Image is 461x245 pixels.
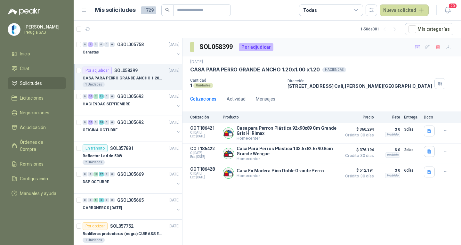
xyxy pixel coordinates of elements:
p: Canastas [83,49,99,55]
img: Logo peakr [8,8,40,15]
span: C: [DATE] [190,151,219,155]
p: OFICINA OCTUBRE [83,127,117,133]
p: Precio [342,115,374,119]
p: DSP OCTUBRE [83,179,109,185]
a: 0 0 5 3 0 0 GSOL005665[DATE] CARBONEROS [DATE] [83,196,181,217]
div: Incluido [385,152,400,158]
img: Company Logo [223,148,234,159]
div: 0 [104,42,109,47]
img: Company Logo [223,168,234,178]
div: En tránsito [83,144,108,152]
p: Entrega [404,115,420,119]
button: Mís categorías [405,23,453,35]
div: 15 [99,120,104,125]
span: C: [DATE] [190,131,219,135]
span: Exp: [DATE] [190,135,219,138]
a: 0 0 12 17 0 0 GSOL005669[DATE] DSP OCTUBRE [83,170,181,191]
p: 2 días [404,146,420,154]
p: [DATE] [190,59,203,65]
div: Por cotizar [83,222,108,230]
span: Crédito 30 días [342,154,374,158]
p: Reflector Led de 50W [83,153,122,159]
div: 0 [88,172,93,176]
a: 0 10 2 11 0 0 GSOL005693[DATE] HACIENDAS SEPTIEMBRE [83,93,181,113]
div: Todas [303,7,317,14]
a: Configuración [8,173,66,185]
div: 0 [104,198,109,202]
p: [DATE] [169,197,180,203]
span: Exp: [DATE] [190,155,219,159]
p: CASA PARA PERRO GRANDE ANCHO 1.20x1.00 x1.20 [190,66,320,73]
span: C: [DATE] [190,172,219,176]
p: [DATE] [169,94,180,100]
a: 0 15 0 15 0 0 GSOL005692[DATE] OFICINA OCTUBRE [83,118,181,139]
div: 17 [99,172,104,176]
span: Crédito 30 días [342,133,374,137]
p: Docs [424,115,437,119]
span: Exp: [DATE] [190,176,219,179]
button: 20 [442,4,453,16]
a: Por adjudicarSOL058399[DATE] CASA PARA PERRO GRANDE ANCHO 1.20x1.00 x1.201 Unidades [74,64,182,90]
p: Dirección [287,79,432,83]
span: $ 376.194 [342,146,374,154]
p: GSOL005693 [117,94,144,99]
div: Incluido [385,132,400,137]
p: Producto [223,115,338,119]
div: Por adjudicar [83,67,112,74]
div: 0 [110,120,115,125]
div: 0 [83,94,87,99]
p: COT186421 [190,126,219,131]
p: CARBONEROS [DATE] [83,205,122,211]
p: Perugia SAS [24,30,64,34]
p: 3 días [404,126,420,133]
div: Cotizaciones [190,95,216,102]
p: [DATE] [169,171,180,177]
div: 0 [104,172,109,176]
a: Solicitudes [8,77,66,89]
div: 0 [110,172,115,176]
div: 0 [104,94,109,99]
p: Cotización [190,115,219,119]
p: Cantidad [190,78,282,83]
p: GSOL005758 [117,42,144,47]
span: Chat [20,65,29,72]
div: Mensajes [256,95,275,102]
div: 12 [93,172,98,176]
div: 3 [99,198,104,202]
p: [STREET_ADDRESS] Cali , [PERSON_NAME][GEOGRAPHIC_DATA] [287,83,432,89]
div: 10 [88,94,93,99]
span: Remisiones [20,160,44,167]
div: 0 [110,198,115,202]
div: 11 [99,94,104,99]
div: 0 [110,94,115,99]
p: Rodilleras protectoras (negra) CUIRASSIER para motocicleta, rodilleras para motocicleta, [83,231,162,237]
div: 0 [93,120,98,125]
div: Unidades [193,83,213,88]
p: SOL057881 [110,146,133,151]
span: Negociaciones [20,109,49,116]
span: 1729 [141,6,156,14]
div: 0 [83,172,87,176]
span: $ 512.191 [342,167,374,174]
p: GSOL005665 [117,198,144,202]
a: Inicio [8,48,66,60]
p: [DATE] [169,68,180,74]
p: $ 0 [378,126,400,133]
p: SOL058399 [114,68,138,73]
span: search [165,8,170,12]
div: 0 [110,42,115,47]
span: 20 [448,3,457,9]
span: Crédito 30 días [342,174,374,178]
p: CASA PARA PERRO GRANDE ANCHO 1.20x1.00 x1.20 [83,75,162,81]
a: Licitaciones [8,92,66,104]
p: [DATE] [169,119,180,126]
p: [PERSON_NAME] [24,25,64,29]
p: 6 días [404,167,420,174]
a: En tránsitoSOL057881[DATE] Reflector Led de 50W2 Unidades [74,142,182,168]
a: Negociaciones [8,107,66,119]
span: Manuales y ayuda [20,190,56,197]
p: $ 0 [378,146,400,154]
a: Órdenes de Compra [8,136,66,155]
div: 1 Unidades [83,82,105,87]
div: 0 [99,42,104,47]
